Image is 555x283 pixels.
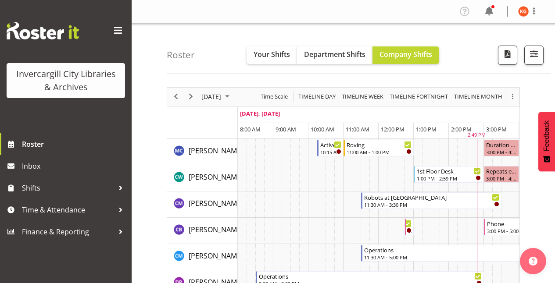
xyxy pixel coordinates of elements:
[22,138,127,151] span: Roster
[529,257,537,265] img: help-xxl-2.png
[317,140,344,156] div: Aurora Catu"s event - Active Rhyming Begin From Tuesday, September 30, 2025 at 10:15:00 AM GMT+13...
[346,125,369,133] span: 11:00 AM
[200,91,233,102] button: September 2025
[405,219,414,235] div: Chris Broad"s event - Phone Begin From Tuesday, September 30, 2025 at 12:45:00 PM GMT+13:00 Ends ...
[468,131,486,139] div: 2:49 PM
[451,125,472,133] span: 2:00 PM
[167,50,195,60] h4: Roster
[486,175,517,182] div: 3:00 PM - 4:00 PM
[364,254,552,261] div: 11:30 AM - 5:00 PM
[388,91,450,102] button: Fortnight
[364,193,499,202] div: Robots at [GEOGRAPHIC_DATA]
[167,139,238,165] td: Aurora Catu resource
[341,91,384,102] span: Timeline Week
[505,88,519,106] div: overflow
[361,192,501,209] div: Chamique Mamolo"s event - Robots at St Patricks Begin From Tuesday, September 30, 2025 at 11:30:0...
[297,46,372,64] button: Department Shifts
[247,46,297,64] button: Your Shifts
[189,198,243,209] a: [PERSON_NAME]
[260,91,289,102] span: Time Scale
[486,166,517,175] div: Repeats every [DATE] - [PERSON_NAME]
[22,159,127,173] span: Inbox
[22,181,114,195] span: Shifts
[486,140,517,149] div: Duration 1 hours - [PERSON_NAME]
[347,149,412,156] div: 11:00 AM - 1:00 PM
[189,251,243,261] a: [PERSON_NAME]
[189,224,243,235] a: [PERSON_NAME]
[487,227,552,234] div: 3:00 PM - 5:00 PM
[543,120,551,151] span: Feedback
[185,91,197,102] button: Next
[170,91,182,102] button: Previous
[167,165,238,191] td: Catherine Wilson resource
[344,140,414,156] div: Aurora Catu"s event - Roving Begin From Tuesday, September 30, 2025 at 11:00:00 AM GMT+13:00 Ends...
[189,145,243,156] a: [PERSON_NAME]
[254,50,290,59] span: Your Shifts
[538,112,555,171] button: Feedback - Show survey
[416,125,437,133] span: 1:00 PM
[380,50,432,59] span: Company Shifts
[15,67,116,94] div: Invercargill City Libraries & Archives
[408,227,412,234] div: 12:45 PM - 1:00 PM
[364,245,552,254] div: Operations
[453,91,504,102] button: Timeline Month
[276,125,296,133] span: 9:00 AM
[311,125,334,133] span: 10:00 AM
[189,251,243,261] span: [PERSON_NAME]
[201,91,222,102] span: [DATE]
[484,219,554,235] div: Chris Broad"s event - Phone Begin From Tuesday, September 30, 2025 at 3:00:00 PM GMT+13:00 Ends A...
[168,88,183,106] div: previous period
[347,140,412,149] div: Roving
[414,166,483,183] div: Catherine Wilson"s event - 1st Floor Desk Begin From Tuesday, September 30, 2025 at 1:00:00 PM GM...
[189,198,243,208] span: [PERSON_NAME]
[189,172,243,182] a: [PERSON_NAME]
[498,46,517,65] button: Download a PDF of the roster for the current day
[259,272,482,280] div: Operations
[484,166,519,183] div: Catherine Wilson"s event - Repeats every tuesday - Catherine Wilson Begin From Tuesday, September...
[297,91,337,102] button: Timeline Day
[22,225,114,238] span: Finance & Reporting
[486,149,517,156] div: 3:00 PM - 4:00 PM
[417,166,481,175] div: 1st Floor Desk
[361,245,554,262] div: Cindy Mulrooney"s event - Operations Begin From Tuesday, September 30, 2025 at 11:30:00 AM GMT+13...
[320,140,341,149] div: Active Rhyming
[167,218,238,244] td: Chris Broad resource
[487,219,552,228] div: Phone
[518,6,529,17] img: katie-greene11671.jpg
[259,91,290,102] button: Time Scale
[372,46,439,64] button: Company Shifts
[167,244,238,270] td: Cindy Mulrooney resource
[7,22,79,39] img: Rosterit website logo
[486,125,507,133] span: 3:00 PM
[189,172,243,182] span: [PERSON_NAME]
[524,46,544,65] button: Filter Shifts
[320,149,341,156] div: 10:15 AM - 11:00 AM
[304,50,365,59] span: Department Shifts
[167,191,238,218] td: Chamique Mamolo resource
[408,219,412,228] div: Phone
[484,140,519,156] div: Aurora Catu"s event - Duration 1 hours - Aurora Catu Begin From Tuesday, September 30, 2025 at 3:...
[183,88,198,106] div: next period
[417,175,481,182] div: 1:00 PM - 2:59 PM
[240,125,261,133] span: 8:00 AM
[22,203,114,216] span: Time & Attendance
[198,88,235,106] div: September 30, 2025
[389,91,449,102] span: Timeline Fortnight
[240,110,280,117] span: [DATE], [DATE]
[340,91,385,102] button: Timeline Week
[381,125,405,133] span: 12:00 PM
[453,91,503,102] span: Timeline Month
[364,201,499,208] div: 11:30 AM - 3:30 PM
